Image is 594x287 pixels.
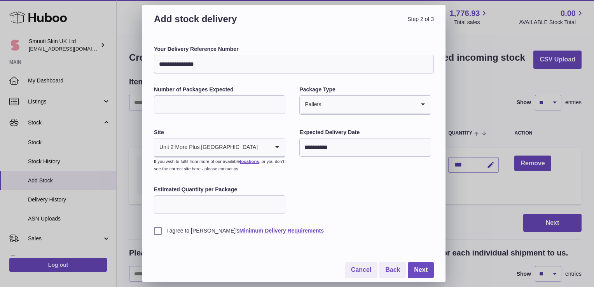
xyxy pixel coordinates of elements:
[294,13,434,34] span: Step 2 of 3
[154,227,434,234] label: I agree to [PERSON_NAME]'s
[258,138,269,156] input: Search for option
[300,96,430,114] div: Search for option
[154,138,285,157] div: Search for option
[154,45,434,53] label: Your Delivery Reference Number
[345,262,377,278] a: Cancel
[239,227,324,234] a: Minimum Delivery Requirements
[154,86,285,93] label: Number of Packages Expected
[154,13,294,34] h3: Add stock delivery
[299,86,431,93] label: Package Type
[379,262,406,278] a: Back
[321,96,415,114] input: Search for option
[154,129,285,136] label: Site
[154,159,284,171] small: If you wish to fulfil from more of our available , or you don’t see the correct site here - pleas...
[154,186,285,193] label: Estimated Quantity per Package
[408,262,434,278] a: Next
[154,138,258,156] span: Unit 2 More Plus [GEOGRAPHIC_DATA]
[299,129,431,136] label: Expected Delivery Date
[300,96,321,114] span: Pallets
[240,159,259,164] a: locations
